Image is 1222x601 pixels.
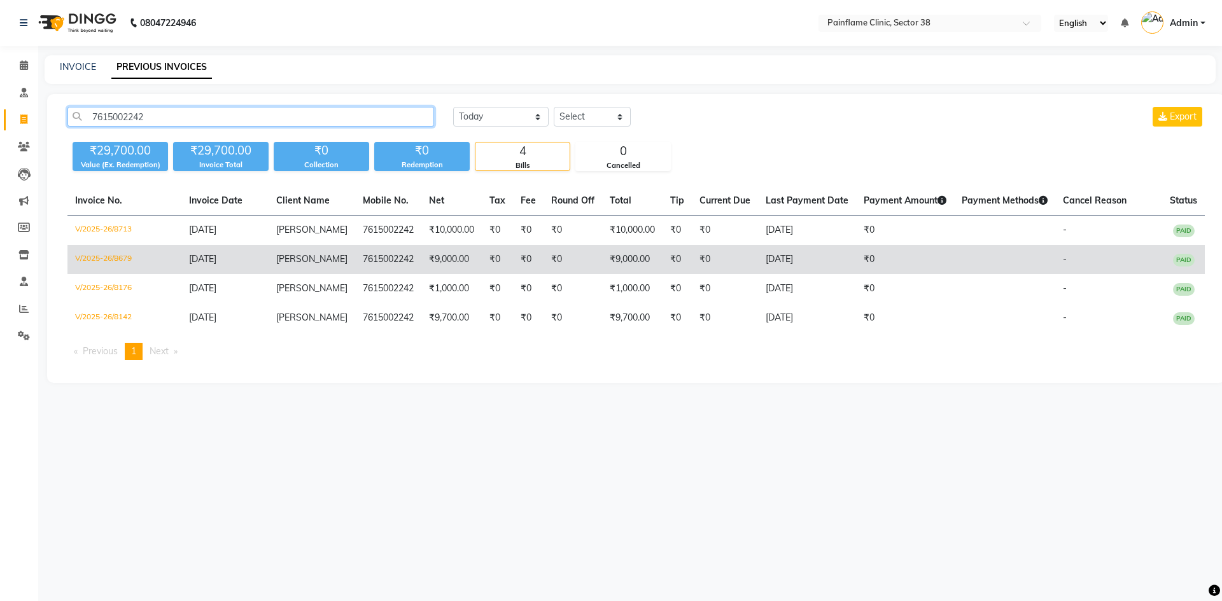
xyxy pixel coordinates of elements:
[1173,312,1195,325] span: PAID
[663,274,692,303] td: ₹0
[363,195,409,206] span: Mobile No.
[67,216,181,245] td: V/2025-26/8713
[521,195,536,206] span: Fee
[1173,254,1195,266] span: PAID
[489,195,505,206] span: Tax
[60,61,96,73] a: INVOICE
[173,142,269,160] div: ₹29,700.00
[692,216,758,245] td: ₹0
[421,245,482,274] td: ₹9,000.00
[1153,107,1202,127] button: Export
[758,303,856,333] td: [DATE]
[864,195,946,206] span: Payment Amount
[544,245,602,274] td: ₹0
[475,160,570,171] div: Bills
[189,195,242,206] span: Invoice Date
[513,303,544,333] td: ₹0
[1063,224,1067,235] span: -
[758,274,856,303] td: [DATE]
[692,274,758,303] td: ₹0
[856,216,954,245] td: ₹0
[766,195,848,206] span: Last Payment Date
[111,56,212,79] a: PREVIOUS INVOICES
[482,245,513,274] td: ₹0
[1063,195,1127,206] span: Cancel Reason
[576,160,670,171] div: Cancelled
[602,216,663,245] td: ₹10,000.00
[73,142,168,160] div: ₹29,700.00
[513,274,544,303] td: ₹0
[482,216,513,245] td: ₹0
[173,160,269,170] div: Invoice Total
[962,195,1048,206] span: Payment Methods
[610,195,631,206] span: Total
[544,303,602,333] td: ₹0
[663,245,692,274] td: ₹0
[544,216,602,245] td: ₹0
[856,245,954,274] td: ₹0
[67,245,181,274] td: V/2025-26/8679
[513,216,544,245] td: ₹0
[355,245,421,274] td: 7615002242
[73,160,168,170] div: Value (Ex. Redemption)
[140,5,196,41] b: 08047224946
[274,142,369,160] div: ₹0
[699,195,750,206] span: Current Due
[544,274,602,303] td: ₹0
[475,142,570,160] div: 4
[1141,11,1163,34] img: Admin
[1173,283,1195,296] span: PAID
[421,274,482,303] td: ₹1,000.00
[602,303,663,333] td: ₹9,700.00
[355,216,421,245] td: 7615002242
[482,303,513,333] td: ₹0
[1063,282,1067,294] span: -
[83,345,118,357] span: Previous
[576,142,670,160] div: 0
[602,245,663,274] td: ₹9,000.00
[758,245,856,274] td: [DATE]
[374,160,470,170] div: Redemption
[189,282,216,294] span: [DATE]
[32,5,120,41] img: logo
[856,303,954,333] td: ₹0
[355,274,421,303] td: 7615002242
[692,245,758,274] td: ₹0
[513,245,544,274] td: ₹0
[1170,17,1198,30] span: Admin
[670,195,684,206] span: Tip
[374,142,470,160] div: ₹0
[276,253,348,265] span: [PERSON_NAME]
[421,303,482,333] td: ₹9,700.00
[758,216,856,245] td: [DATE]
[276,282,348,294] span: [PERSON_NAME]
[276,195,330,206] span: Client Name
[551,195,594,206] span: Round Off
[67,303,181,333] td: V/2025-26/8142
[663,216,692,245] td: ₹0
[355,303,421,333] td: 7615002242
[421,216,482,245] td: ₹10,000.00
[274,160,369,170] div: Collection
[429,195,444,206] span: Net
[692,303,758,333] td: ₹0
[1063,312,1067,323] span: -
[1063,253,1067,265] span: -
[602,274,663,303] td: ₹1,000.00
[189,312,216,323] span: [DATE]
[67,107,434,127] input: Search by Name/Mobile/Email/Invoice No
[856,274,954,303] td: ₹0
[482,274,513,303] td: ₹0
[150,345,169,357] span: Next
[189,253,216,265] span: [DATE]
[1173,225,1195,237] span: PAID
[663,303,692,333] td: ₹0
[1170,111,1197,122] span: Export
[189,224,216,235] span: [DATE]
[276,312,348,323] span: [PERSON_NAME]
[276,224,348,235] span: [PERSON_NAME]
[67,274,181,303] td: V/2025-26/8176
[75,195,122,206] span: Invoice No.
[131,345,136,357] span: 1
[1170,195,1197,206] span: Status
